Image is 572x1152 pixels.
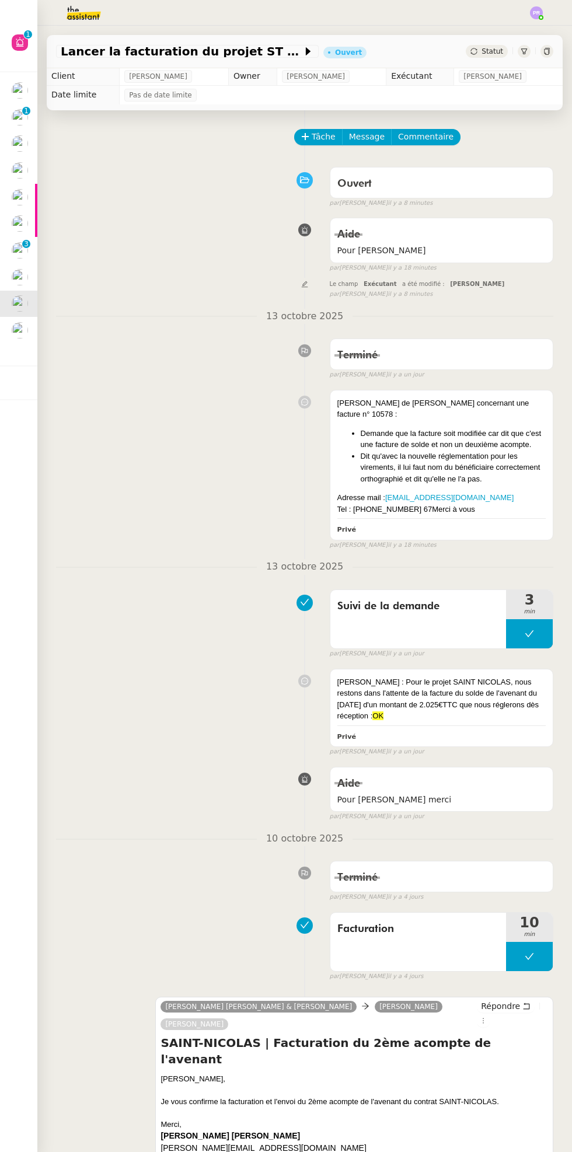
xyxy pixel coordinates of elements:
span: [PERSON_NAME] [287,71,345,82]
span: Pour [PERSON_NAME] merci [337,793,546,807]
span: Aide [337,779,360,789]
span: il y a 18 minutes [388,263,437,273]
div: [PERSON_NAME], [161,1073,548,1085]
span: il y a 4 jours [388,972,423,982]
td: Client [47,67,120,86]
small: [PERSON_NAME] [330,263,437,273]
p: 3 [24,240,29,250]
span: il y a 8 minutes [388,289,433,299]
div: Adresse mail : [337,492,546,504]
div: Je vous confirme la facturation et l'envoi du 2ème acompte de l'avenant du contrat SAINT-NICOLAS. [161,1096,548,1108]
td: Date limite [47,86,120,104]
span: il y a un jour [388,649,424,659]
td: Owner [229,67,277,86]
nz-badge-sup: 3 [22,240,30,248]
span: Répondre [481,1000,520,1012]
h4: SAINT-NICOLAS | Facturation du 2ème acompte de l'avenant [161,1035,548,1067]
img: users%2FQNmrJKjvCnhZ9wRJPnUNc9lj8eE3%2Favatar%2F5ca36b56-0364-45de-a850-26ae83da85f1 [12,269,28,285]
div: Tel : [PHONE_NUMBER] 67Merci à vous [337,504,546,515]
p: 1 [24,107,29,117]
span: par [330,649,340,659]
img: users%2F47wLulqoDhMx0TTMwUcsFP5V2A23%2Favatar%2Fnokpict-removebg-preview-removebg-preview.png [12,322,28,338]
span: par [330,263,340,273]
td: [PERSON_NAME] [PERSON_NAME] [161,1130,366,1142]
span: Pour [PERSON_NAME] [337,244,546,257]
b: Privé [337,526,356,533]
span: Message [349,130,385,144]
span: 13 octobre 2025 [257,309,353,324]
img: users%2FQNmrJKjvCnhZ9wRJPnUNc9lj8eE3%2Favatar%2F5ca36b56-0364-45de-a850-26ae83da85f1 [12,109,28,125]
button: Commentaire [391,129,461,145]
span: 10 [506,916,553,930]
span: min [506,930,553,940]
img: users%2FME7CwGhkVpexbSaUxoFyX6OhGQk2%2Favatar%2Fe146a5d2-1708-490f-af4b-78e736222863 [12,82,28,99]
small: [PERSON_NAME] [330,370,424,380]
span: Le champ [330,281,358,287]
span: 13 octobre 2025 [257,559,353,575]
img: users%2F747wGtPOU8c06LfBMyRxetZoT1v2%2Favatar%2Fnokpict.jpg [12,189,28,205]
span: Facturation [337,920,499,938]
span: par [330,892,340,902]
img: users%2FfjlNmCTkLiVoA3HQjY3GA5JXGxb2%2Favatar%2Fstarofservice_97480retdsc0392.png [12,135,28,152]
span: il y a 18 minutes [388,540,437,550]
img: users%2FME7CwGhkVpexbSaUxoFyX6OhGQk2%2Favatar%2Fe146a5d2-1708-490f-af4b-78e736222863 [12,242,28,259]
a: [PERSON_NAME] [PERSON_NAME] & [PERSON_NAME] [161,1001,357,1012]
span: Commentaire [398,130,454,144]
span: par [330,972,340,982]
div: Ouvert [335,49,362,56]
span: par [330,540,340,550]
span: [PERSON_NAME] [463,71,522,82]
button: Répondre [477,1000,535,1013]
td: Exécutant [386,67,454,86]
nz-badge-sup: 1 [22,107,30,115]
div: Merci, [161,1119,548,1130]
span: Lancer la facturation du projet ST NICOLAS [61,46,302,57]
img: users%2FutyFSk64t3XkVZvBICD9ZGkOt3Y2%2Favatar%2F51cb3b97-3a78-460b-81db-202cf2efb2f3 [12,295,28,312]
span: OK [372,711,383,720]
img: users%2FfjlNmCTkLiVoA3HQjY3GA5JXGxb2%2Favatar%2Fstarofservice_97480retdsc0392.png [12,162,28,179]
span: a été modifié : [402,281,445,287]
span: 3 [506,593,553,607]
span: Ouvert [337,179,372,189]
a: [PERSON_NAME] [375,1001,442,1012]
a: [PERSON_NAME] [161,1019,228,1029]
img: svg [530,6,543,19]
span: Terminé [337,350,378,361]
div: [PERSON_NAME] : Pour le projet SAINT NICOLAS, nous restons dans l'attente de la facture du solde ... [337,676,546,722]
small: [PERSON_NAME] [330,972,424,982]
li: Dit qu'avec la nouvelle réglementation pour les virements, il lui faut nom du bénéficiaire correc... [361,451,546,485]
span: Pas de date limite [129,89,192,101]
small: [PERSON_NAME] [330,289,433,299]
span: min [506,607,553,617]
small: [PERSON_NAME] [330,812,424,822]
span: par [330,289,340,299]
span: Exécutant [364,281,397,287]
span: il y a 4 jours [388,892,423,902]
span: il y a un jour [388,812,424,822]
small: [PERSON_NAME] [330,892,424,902]
div: [PERSON_NAME] de [PERSON_NAME] concernant une facture n° 10578 : [337,397,546,420]
span: Aide [337,229,360,240]
span: par [330,812,340,822]
nz-badge-sup: 1 [24,30,32,39]
img: users%2F747wGtPOU8c06LfBMyRxetZoT1v2%2Favatar%2Fnokpict.jpg [12,215,28,232]
span: il y a un jour [388,747,424,757]
span: par [330,747,340,757]
span: Tâche [312,130,336,144]
p: 1 [26,30,30,41]
small: [PERSON_NAME] [330,540,437,550]
span: Terminé [337,872,378,883]
span: Suivi de la demande [337,598,499,615]
small: [PERSON_NAME] [330,747,424,757]
span: par [330,198,340,208]
span: [PERSON_NAME] [450,281,504,287]
button: Tâche [294,129,343,145]
button: Message [342,129,392,145]
span: par [330,370,340,380]
li: Demande que la facture soit modifiée car dit que c'est une facture de solde et non un deuxième ac... [361,428,546,451]
b: Privé [337,733,356,741]
span: 10 octobre 2025 [257,831,353,847]
span: il y a un jour [388,370,424,380]
small: [PERSON_NAME] [330,198,433,208]
span: Statut [482,47,503,55]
